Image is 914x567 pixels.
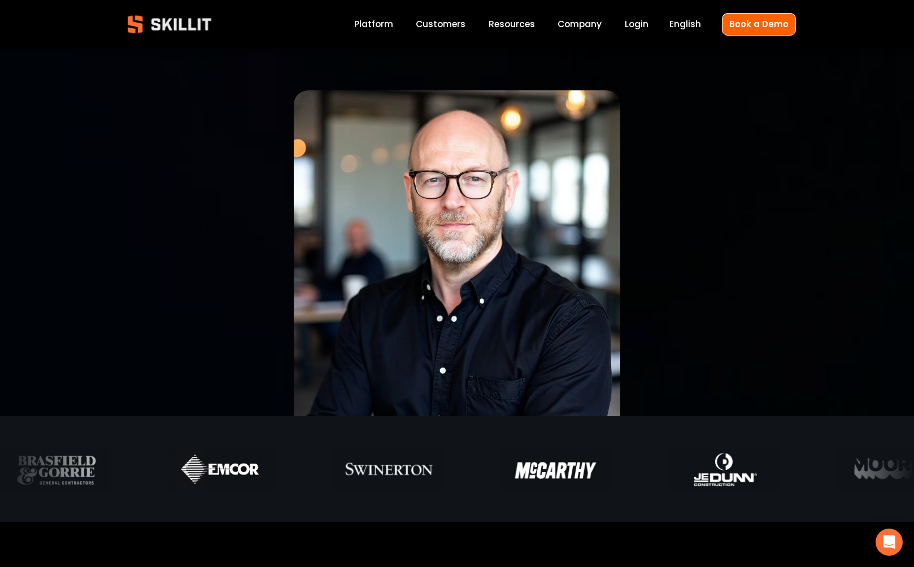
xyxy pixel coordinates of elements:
[558,17,602,32] a: Company
[489,17,535,32] a: folder dropdown
[876,529,903,556] div: Open Intercom Messenger
[416,17,465,32] a: Customers
[625,17,648,32] a: Login
[669,17,701,32] div: language picker
[489,18,535,30] span: Resources
[722,13,796,35] a: Book a Demo
[118,7,221,41] img: Skillit
[669,18,701,30] span: English
[354,17,393,32] a: Platform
